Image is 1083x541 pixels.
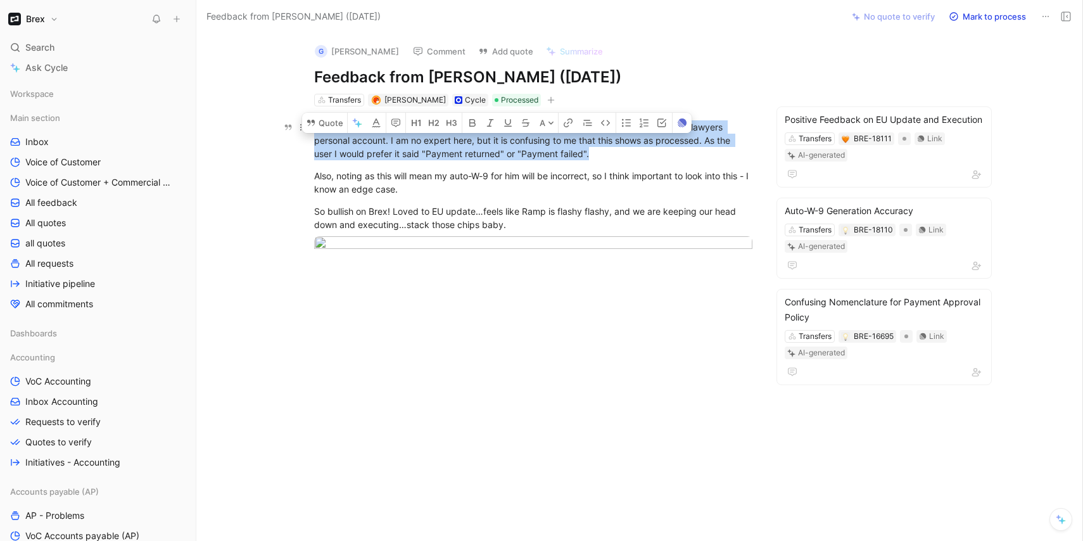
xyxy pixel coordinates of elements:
[314,67,752,87] h1: Feedback from [PERSON_NAME] ([DATE])
[798,149,845,162] div: AI-generated
[25,375,91,388] span: VoC Accounting
[25,277,95,290] span: Initiative pipeline
[309,42,405,61] button: G[PERSON_NAME]
[465,94,486,106] div: Cycle
[5,324,191,343] div: Dashboards
[5,324,191,347] div: Dashboards
[25,395,98,408] span: Inbox Accounting
[25,156,101,169] span: Voice of Customer
[928,224,944,236] div: Link
[5,274,191,293] a: Initiative pipeline
[10,485,99,498] span: Accounts payable (AP)
[785,112,984,127] div: Positive Feedback on EU Update and Execution
[25,237,65,250] span: all quotes
[25,257,73,270] span: All requests
[25,456,120,469] span: Initiatives - Accounting
[5,433,191,452] a: Quotes to verify
[25,217,66,229] span: All quotes
[25,416,101,428] span: Requests to verify
[798,347,845,359] div: AI-generated
[799,224,832,236] div: Transfers
[5,412,191,431] a: Requests to verify
[5,193,191,212] a: All feedback
[5,348,191,367] div: Accounting
[384,95,446,105] span: [PERSON_NAME]
[25,136,49,148] span: Inbox
[5,153,191,172] a: Voice of Customer
[5,108,191,314] div: Main sectionInboxVoice of CustomerVoice of Customer + Commercial NRR FeedbackAll feedbackAll quot...
[927,132,942,145] div: Link
[5,372,191,391] a: VoC Accounting
[25,298,93,310] span: All commitments
[5,392,191,411] a: Inbox Accounting
[785,295,984,325] div: Confusing Nomenclature for Payment Approval Policy
[25,436,92,449] span: Quotes to verify
[25,60,68,75] span: Ask Cycle
[5,108,191,127] div: Main section
[842,333,849,341] img: 💡
[5,506,191,525] a: AP - Problems
[943,8,1032,25] button: Mark to process
[5,10,61,28] button: BrexBrex
[799,132,832,145] div: Transfers
[472,42,539,60] button: Add quote
[5,234,191,253] a: all quotes
[206,9,381,24] span: Feedback from [PERSON_NAME] ([DATE])
[407,42,471,60] button: Comment
[785,203,984,219] div: Auto-W-9 Generation Accuracy
[25,40,54,55] span: Search
[5,295,191,314] a: All commitments
[314,205,752,231] div: So bullish on Brex! Loved to EU update…feels like Ramp is flashy flashy, and we are keeping our h...
[854,330,894,343] div: BRE-16695
[5,84,191,103] div: Workspace
[10,111,60,124] span: Main section
[10,87,54,100] span: Workspace
[10,351,55,364] span: Accounting
[841,332,850,341] button: 💡
[842,227,849,234] img: 💡
[26,13,45,25] h1: Brex
[25,196,77,209] span: All feedback
[5,58,191,77] a: Ask Cycle
[8,13,21,25] img: Brex
[5,38,191,57] div: Search
[854,224,893,236] div: BRE-18110
[5,348,191,472] div: AccountingVoC AccountingInbox AccountingRequests to verifyQuotes to verifyInitiatives - Accounting
[5,132,191,151] a: Inbox
[314,120,752,160] div: This wire was returned to my account as I put the business name and this was actually the lawyers...
[501,94,538,106] span: Processed
[5,213,191,232] a: All quotes
[328,94,361,106] div: Transfers
[314,169,752,196] div: Also, noting as this will mean my auto-W-9 for him will be incorrect, so I think important to loo...
[540,42,609,60] button: Summarize
[841,226,850,234] button: 💡
[5,254,191,273] a: All requests
[5,173,191,192] a: Voice of Customer + Commercial NRR Feedback
[798,240,845,253] div: AI-generated
[5,453,191,472] a: Initiatives - Accounting
[25,176,176,189] span: Voice of Customer + Commercial NRR Feedback
[5,482,191,501] div: Accounts payable (AP)
[841,134,850,143] button: 🧡
[25,509,84,522] span: AP - Problems
[799,330,832,343] div: Transfers
[842,136,849,143] img: 🧡
[929,330,944,343] div: Link
[315,45,327,58] div: G
[560,46,603,57] span: Summarize
[492,94,541,106] div: Processed
[854,132,892,145] div: BRE-18111
[373,97,380,104] img: avatar
[846,8,940,25] button: No quote to verify
[10,327,57,340] span: Dashboards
